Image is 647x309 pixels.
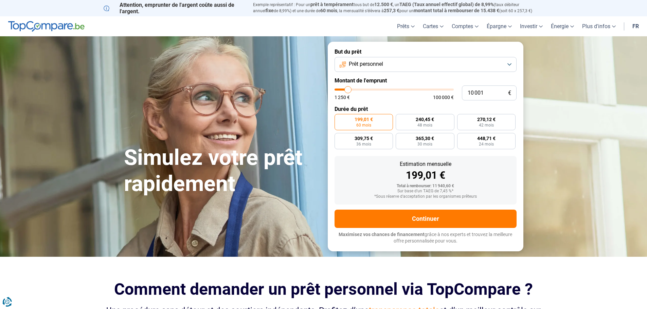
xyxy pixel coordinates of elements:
[448,16,483,36] a: Comptes
[335,95,350,100] span: 1 250 €
[335,231,517,245] p: grâce à nos experts et trouvez la meilleure offre personnalisée pour vous.
[516,16,547,36] a: Investir
[8,21,85,32] img: TopCompare
[356,142,371,146] span: 36 mois
[335,106,517,112] label: Durée du prêt
[340,194,511,199] div: *Sous réserve d'acceptation par les organismes prêteurs
[399,2,494,7] span: TAEG (Taux annuel effectif global) de 8,99%
[104,280,544,298] h2: Comment demander un prêt personnel via TopCompare ?
[310,2,354,7] span: prêt à tempérament
[628,16,643,36] a: fr
[335,210,517,228] button: Continuer
[253,2,544,14] p: Exemple représentatif : Pour un tous but de , un (taux débiteur annuel de 8,99%) et une durée de ...
[433,95,454,100] span: 100 000 €
[266,8,274,13] span: fixe
[384,8,399,13] span: 257,3 €
[320,8,337,13] span: 60 mois
[419,16,448,36] a: Cartes
[416,117,434,122] span: 240,45 €
[547,16,578,36] a: Énergie
[477,117,496,122] span: 270,12 €
[340,161,511,167] div: Estimation mensuelle
[374,2,393,7] span: 12.500 €
[483,16,516,36] a: Épargne
[340,170,511,180] div: 199,01 €
[417,142,432,146] span: 30 mois
[124,145,320,197] h1: Simulez votre prêt rapidement
[335,57,517,72] button: Prêt personnel
[355,117,373,122] span: 199,01 €
[335,49,517,55] label: But du prêt
[355,136,373,141] span: 309,75 €
[349,60,383,68] span: Prêt personnel
[339,232,425,237] span: Maximisez vos chances de financement
[414,8,499,13] span: montant total à rembourser de 15.438 €
[578,16,620,36] a: Plus d'infos
[477,136,496,141] span: 448,71 €
[508,90,511,96] span: €
[479,123,494,127] span: 42 mois
[416,136,434,141] span: 365,30 €
[340,184,511,189] div: Total à rembourser: 11 940,60 €
[104,2,245,15] p: Attention, emprunter de l'argent coûte aussi de l'argent.
[479,142,494,146] span: 24 mois
[393,16,419,36] a: Prêts
[340,189,511,194] div: Sur base d'un TAEG de 7,45 %*
[356,123,371,127] span: 60 mois
[335,77,517,84] label: Montant de l'emprunt
[417,123,432,127] span: 48 mois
